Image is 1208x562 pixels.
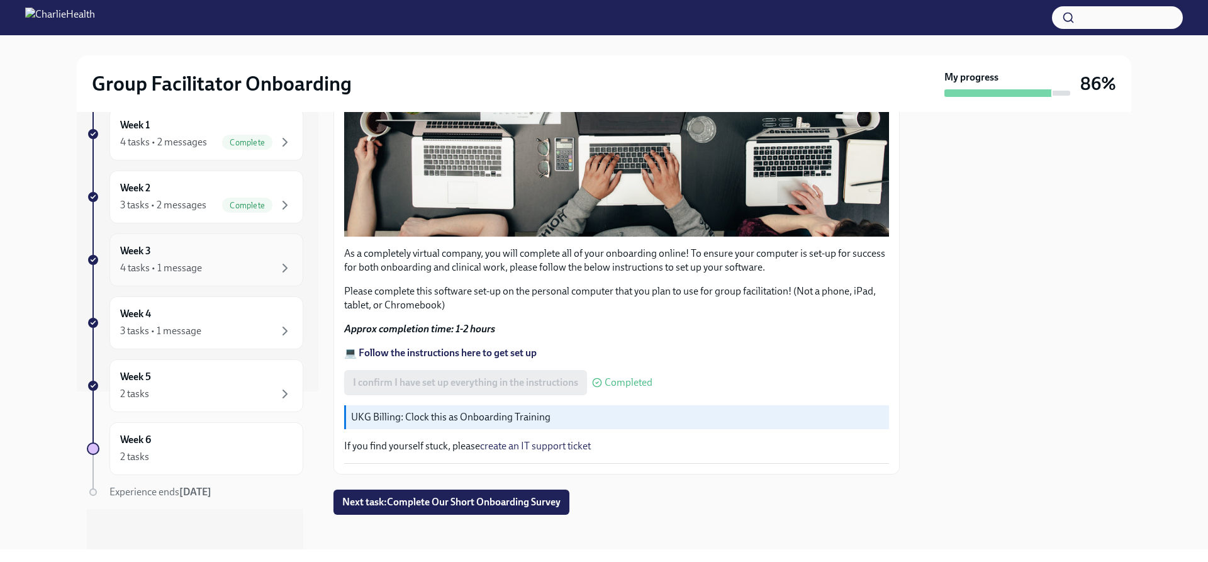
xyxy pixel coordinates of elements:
span: Next task : Complete Our Short Onboarding Survey [342,496,561,509]
a: 💻 Follow the instructions here to get set up [344,347,537,359]
div: 4 tasks • 1 message [120,261,202,275]
a: Week 14 tasks • 2 messagesComplete [87,108,303,160]
p: If you find yourself stuck, please [344,439,889,453]
a: create an IT support ticket [480,440,591,452]
button: Next task:Complete Our Short Onboarding Survey [333,490,569,515]
div: 2 tasks [120,387,149,401]
strong: [DATE] [179,486,211,498]
a: Week 43 tasks • 1 message [87,296,303,349]
span: Experience ends [109,486,211,498]
h3: 86% [1080,72,1116,95]
h6: Week 4 [120,307,151,321]
a: Week 62 tasks [87,422,303,475]
div: 3 tasks • 1 message [120,324,201,338]
div: 2 tasks [120,450,149,464]
a: Week 34 tasks • 1 message [87,233,303,286]
img: CharlieHealth [25,8,95,28]
strong: Approx completion time: 1-2 hours [344,323,495,335]
span: Complete [222,138,272,147]
h6: Week 2 [120,181,150,195]
span: Completed [605,378,652,388]
p: As a completely virtual company, you will complete all of your onboarding online! To ensure your ... [344,247,889,274]
div: 4 tasks • 2 messages [120,135,207,149]
strong: My progress [944,70,998,84]
a: Week 52 tasks [87,359,303,412]
h6: Week 5 [120,370,151,384]
h2: Group Facilitator Onboarding [92,71,352,96]
h6: Week 1 [120,118,150,132]
h6: Week 3 [120,244,151,258]
p: Please complete this software set-up on the personal computer that you plan to use for group faci... [344,284,889,312]
a: Week 23 tasks • 2 messagesComplete [87,171,303,223]
div: 3 tasks • 2 messages [120,198,206,212]
h6: Week 6 [120,433,151,447]
p: UKG Billing: Clock this as Onboarding Training [351,410,884,424]
span: Complete [222,201,272,210]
